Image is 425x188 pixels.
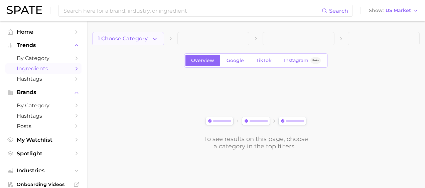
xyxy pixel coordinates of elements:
a: InstagramBeta [278,55,326,66]
span: Instagram [284,58,308,63]
span: Beta [312,58,319,63]
span: Onboarding Videos [17,181,70,187]
span: Google [227,58,244,63]
a: Spotlight [5,148,82,159]
span: Trends [17,42,70,48]
span: Industries [17,168,70,174]
a: by Category [5,53,82,63]
span: Spotlight [17,150,70,157]
span: Overview [191,58,214,63]
span: US Market [386,9,411,12]
span: My Watchlist [17,137,70,143]
a: Hashtags [5,111,82,121]
span: Home [17,29,70,35]
a: Overview [185,55,220,66]
span: Search [329,8,348,14]
span: Ingredients [17,65,70,72]
a: Ingredients [5,63,82,74]
button: ShowUS Market [367,6,420,15]
span: TikTok [256,58,272,63]
span: Show [369,9,384,12]
a: Hashtags [5,74,82,84]
img: SPATE [7,6,42,14]
button: Trends [5,40,82,50]
button: 1.Choose Category [92,32,164,45]
button: Industries [5,166,82,176]
span: by Category [17,55,70,61]
span: by Category [17,102,70,109]
span: 1. Choose Category [98,36,148,42]
input: Search here for a brand, industry, or ingredient [63,5,322,16]
img: svg%3e [203,116,308,127]
span: Hashtags [17,76,70,82]
div: To see results on this page, choose a category in the top filters... [203,135,308,150]
a: TikTok [251,55,277,66]
a: by Category [5,100,82,111]
span: Hashtags [17,113,70,119]
a: Posts [5,121,82,131]
span: Brands [17,89,70,95]
span: Posts [17,123,70,129]
button: Brands [5,87,82,97]
a: Google [221,55,250,66]
a: Home [5,27,82,37]
a: My Watchlist [5,135,82,145]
